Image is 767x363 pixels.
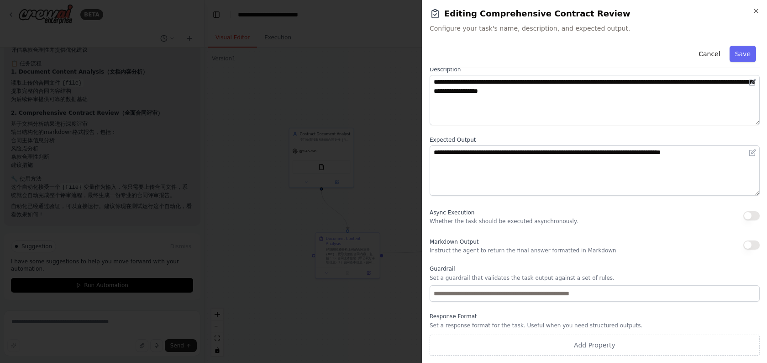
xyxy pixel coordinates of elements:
[747,147,758,158] button: Open in editor
[430,239,478,245] span: Markdown Output
[747,77,758,88] button: Open in editor
[430,313,760,320] label: Response Format
[430,24,760,33] span: Configure your task's name, description, and expected output.
[430,247,616,254] p: Instruct the agent to return the final answer formatted in Markdown
[430,209,474,216] span: Async Execution
[430,7,760,20] h2: Editing Comprehensive Contract Review
[730,46,756,62] button: Save
[430,218,578,225] p: Whether the task should be executed asynchronously.
[430,66,760,73] label: Description
[430,274,760,282] p: Set a guardrail that validates the task output against a set of rules.
[430,136,760,144] label: Expected Output
[430,265,760,272] label: Guardrail
[430,335,760,356] button: Add Property
[430,322,760,329] p: Set a response format for the task. Useful when you need structured outputs.
[693,46,725,62] button: Cancel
